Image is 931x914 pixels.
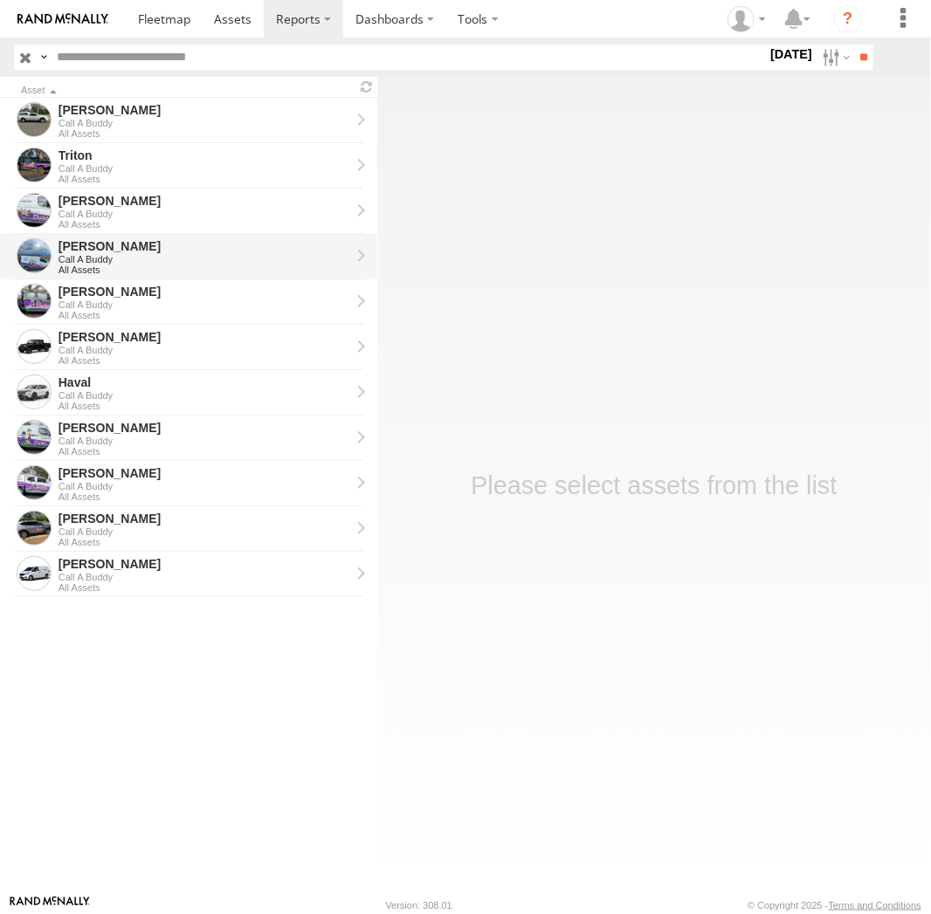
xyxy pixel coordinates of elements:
[59,265,350,275] div: All Assets
[17,13,108,25] img: rand-logo.svg
[59,193,350,209] div: Peter - View Asset History
[59,118,350,128] div: Call A Buddy
[356,79,377,95] span: Refresh
[59,219,350,230] div: All Assets
[59,355,350,366] div: All Assets
[721,6,772,32] div: Helen Mason
[59,174,350,184] div: All Assets
[59,491,350,502] div: All Assets
[816,45,853,70] label: Search Filter Options
[59,299,350,310] div: Call A Buddy
[59,537,350,547] div: All Assets
[59,148,350,163] div: Triton - View Asset History
[59,329,350,345] div: Stan - View Asset History
[37,45,51,70] label: Search Query
[59,401,350,411] div: All Assets
[10,897,90,914] a: Visit our Website
[59,375,350,390] div: Haval - View Asset History
[59,310,350,320] div: All Assets
[59,345,350,355] div: Call A Buddy
[59,209,350,219] div: Call A Buddy
[59,436,350,446] div: Call A Buddy
[59,163,350,174] div: Call A Buddy
[59,128,350,139] div: All Assets
[386,900,452,911] div: Version: 308.01
[59,572,350,582] div: Call A Buddy
[59,465,350,481] div: Daniel - View Asset History
[59,102,350,118] div: Andrew - View Asset History
[767,45,816,64] label: [DATE]
[21,86,349,95] div: Click to Sort
[59,481,350,491] div: Call A Buddy
[59,446,350,457] div: All Assets
[59,390,350,401] div: Call A Buddy
[59,526,350,537] div: Call A Buddy
[59,284,350,299] div: Kyle - View Asset History
[834,5,862,33] i: ?
[59,582,350,593] div: All Assets
[59,254,350,265] div: Call A Buddy
[59,556,350,572] div: Michael - View Asset History
[59,420,350,436] div: Tom - View Asset History
[59,511,350,526] div: Chris - View Asset History
[748,900,921,911] div: © Copyright 2025 -
[829,900,921,911] a: Terms and Conditions
[59,238,350,254] div: Jamie - View Asset History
